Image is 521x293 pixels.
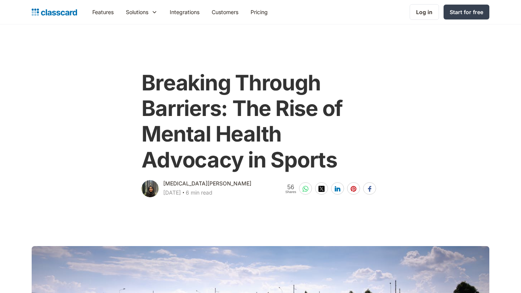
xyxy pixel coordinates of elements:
[164,3,206,21] a: Integrations
[416,8,433,16] div: Log in
[450,8,483,16] div: Start for free
[206,3,244,21] a: Customers
[86,3,120,21] a: Features
[444,5,489,19] a: Start for free
[318,186,325,192] img: twitter-white sharing button
[142,70,379,173] h1: Breaking Through Barriers: The Rise of Mental Health Advocacy in Sports
[367,186,373,192] img: facebook-white sharing button
[181,188,186,199] div: ‧
[351,186,357,192] img: pinterest-white sharing button
[126,8,148,16] div: Solutions
[285,184,296,190] span: 56
[244,3,274,21] a: Pricing
[334,186,341,192] img: linkedin-white sharing button
[32,7,77,18] a: Logo
[410,4,439,20] a: Log in
[163,179,251,188] div: [MEDICAL_DATA][PERSON_NAME]
[302,186,309,192] img: whatsapp-white sharing button
[285,190,296,194] span: Shares
[163,188,181,197] div: [DATE]
[186,188,212,197] div: 6 min read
